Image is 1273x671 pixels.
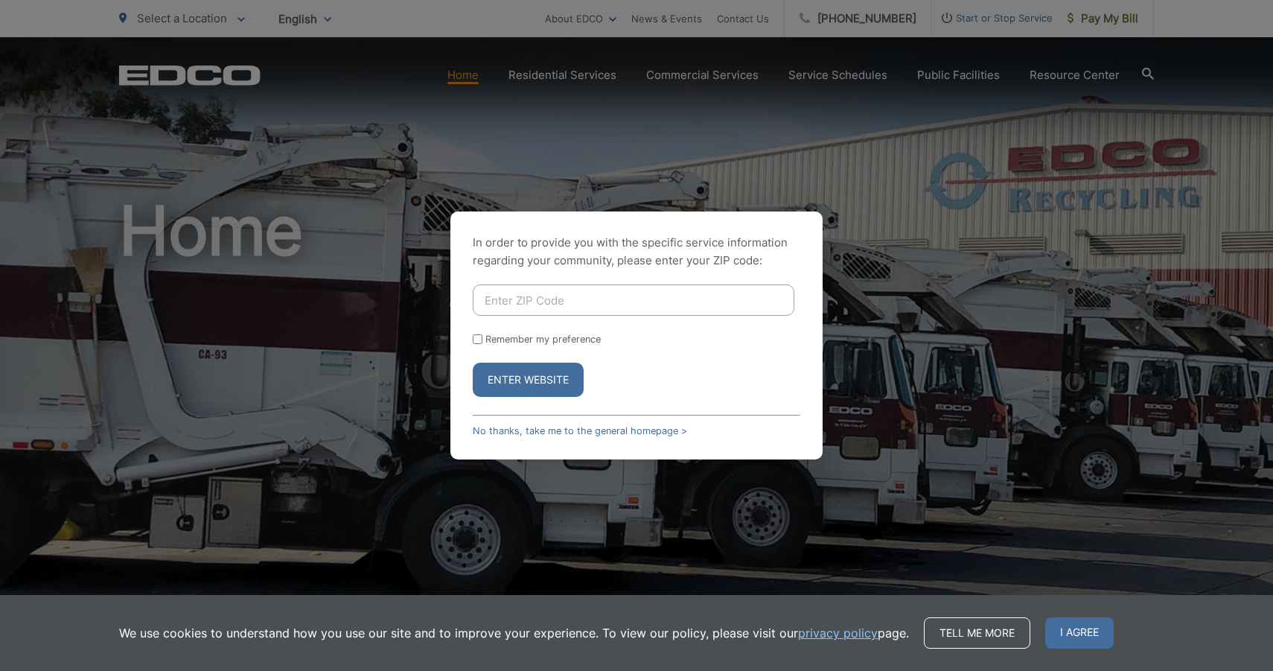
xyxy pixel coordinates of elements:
[473,234,800,270] p: In order to provide you with the specific service information regarding your community, please en...
[798,624,878,642] a: privacy policy
[473,363,584,397] button: Enter Website
[473,284,794,316] input: Enter ZIP Code
[473,425,687,436] a: No thanks, take me to the general homepage >
[1045,617,1114,649] span: I agree
[485,334,601,345] label: Remember my preference
[119,624,909,642] p: We use cookies to understand how you use our site and to improve your experience. To view our pol...
[924,617,1030,649] a: Tell me more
